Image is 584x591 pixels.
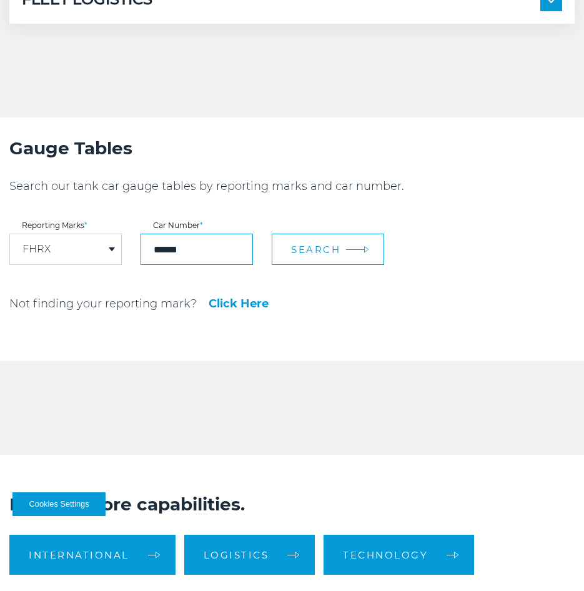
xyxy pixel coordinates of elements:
[324,535,474,575] a: Technology arrow arrow
[9,296,197,311] p: Not finding your reporting mark?
[9,179,575,194] p: Search our tank car gauge tables by reporting marks and car number.
[364,246,369,253] img: arrow
[9,535,176,575] a: International arrow arrow
[9,136,575,160] h2: Gauge Tables
[272,234,384,265] button: Search arrow arrow
[141,222,253,229] label: Car Number
[343,550,428,560] span: Technology
[204,550,269,560] span: Logistics
[9,222,122,229] label: Reporting Marks
[12,492,106,516] button: Cookies Settings
[291,244,340,256] span: Search
[209,298,269,309] a: Click Here
[22,244,51,254] a: FHRX
[29,550,129,560] span: International
[184,535,315,575] a: Logistics arrow arrow
[9,492,575,516] h2: Explore more capabilities.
